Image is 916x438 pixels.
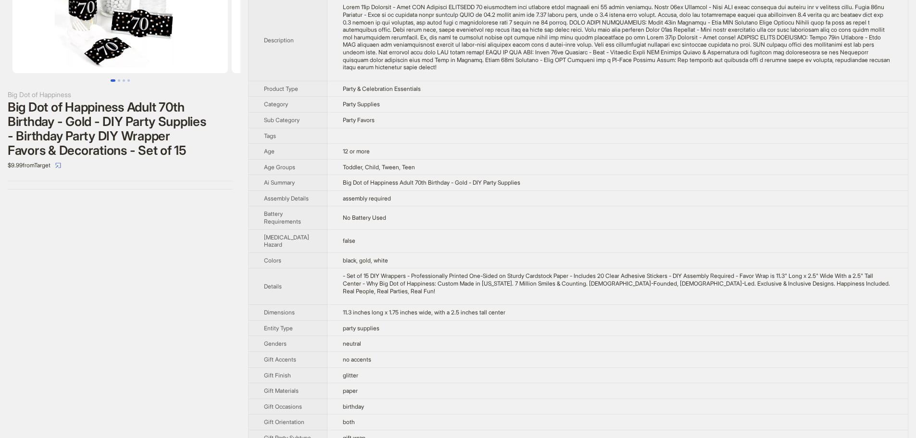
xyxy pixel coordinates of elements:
span: select [55,163,61,168]
span: Sub Category [264,116,300,124]
span: Party Favors [343,116,375,124]
div: Big Dot of Happiness [8,89,233,100]
span: Gift Materials [264,387,299,394]
div: Big Dot of Happiness Adult 70th Birthday - Gold - DIY Party Supplies - Birthday Party DIY Wrapper... [8,100,233,158]
span: Party Supplies [343,100,380,108]
span: Battery Requirements [264,210,301,225]
span: Genders [264,340,287,347]
span: neutral [343,340,361,347]
span: Gift Orientation [264,418,304,425]
button: Go to slide 2 [118,79,120,82]
span: Gift Occasions [264,403,302,410]
span: Description [264,37,294,44]
span: Ai Summary [264,179,295,186]
span: 11.3 inches long x 1.75 inches wide, with a 2.5 inches tall center [343,309,505,316]
span: Dimensions [264,309,295,316]
span: Big Dot of Happiness Adult 70th Birthday - Gold - DIY Party Supplies [343,179,520,186]
span: Party & Celebration Essentials [343,85,421,92]
button: Go to slide 3 [123,79,125,82]
button: Go to slide 1 [111,79,115,82]
span: both [343,418,355,425]
button: Go to slide 4 [127,79,130,82]
div: $9.99 from Target [8,158,233,173]
span: party supplies [343,325,379,332]
span: Toddler, Child, Tween, Teen [343,163,415,171]
span: No Battery Used [343,214,386,221]
span: 12 or more [343,148,370,155]
span: [MEDICAL_DATA] Hazard [264,234,309,249]
span: paper [343,387,358,394]
span: Category [264,100,288,108]
div: Adult 70th Birthday - Gold DIY Wrappers INCLUDES 15 seventieth gold confetti party wrappers and 2... [343,3,892,71]
span: black, gold, white [343,257,388,264]
span: no accents [343,356,371,363]
div: - Set of 15 DIY Wrappers - Professionally Printed One-Sided on Sturdy Cardstock Paper - Includes ... [343,272,892,295]
span: Age Groups [264,163,295,171]
span: Assembly Details [264,195,309,202]
span: Details [264,283,282,290]
span: Gift Accents [264,356,296,363]
span: Entity Type [264,325,293,332]
span: Gift Finish [264,372,291,379]
span: false [343,237,355,244]
span: assembly required [343,195,391,202]
span: birthday [343,403,364,410]
span: glitter [343,372,358,379]
span: Age [264,148,275,155]
span: Tags [264,132,276,139]
span: Colors [264,257,281,264]
span: Product Type [264,85,298,92]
